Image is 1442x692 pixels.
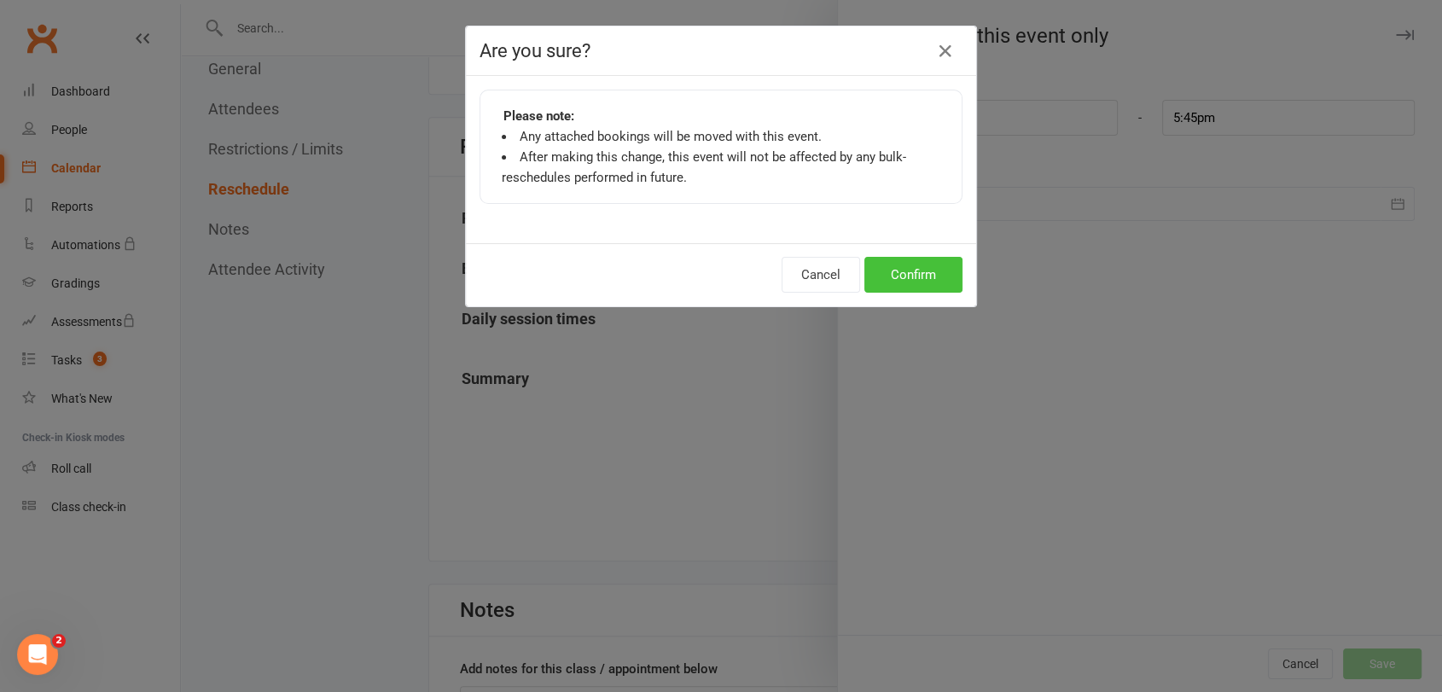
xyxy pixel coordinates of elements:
[864,257,962,293] button: Confirm
[782,257,860,293] button: Cancel
[502,126,940,147] li: Any attached bookings will be moved with this event.
[502,147,940,188] li: After making this change, this event will not be affected by any bulk-reschedules performed in fu...
[932,38,959,65] button: Close
[52,634,66,648] span: 2
[17,634,58,675] iframe: Intercom live chat
[480,40,962,61] h4: Are you sure?
[503,106,574,126] strong: Please note:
